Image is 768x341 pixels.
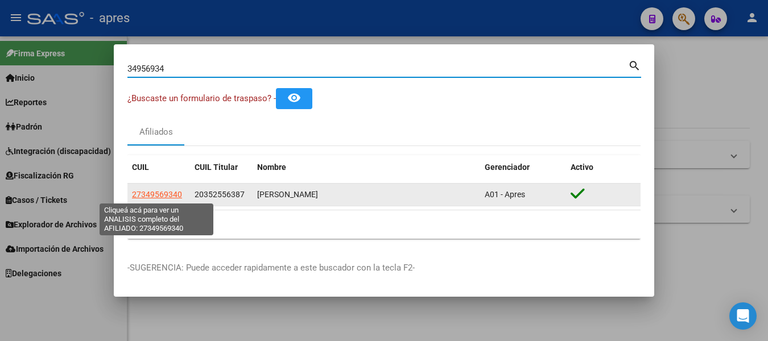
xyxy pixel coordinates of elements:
span: CUIL Titular [195,163,238,172]
p: -SUGERENCIA: Puede acceder rapidamente a este buscador con la tecla F2- [127,261,641,275]
div: 1 total [127,210,641,239]
span: ¿Buscaste un formulario de traspaso? - [127,93,276,103]
span: Activo [571,163,593,172]
span: Nombre [257,163,286,172]
span: 20352556387 [195,190,245,199]
span: A01 - Apres [485,190,525,199]
datatable-header-cell: Nombre [253,155,480,180]
div: Open Intercom Messenger [729,302,757,330]
span: 27349569340 [132,190,182,199]
mat-icon: search [628,58,641,72]
span: Gerenciador [485,163,530,172]
datatable-header-cell: CUIL [127,155,190,180]
span: CUIL [132,163,149,172]
datatable-header-cell: Activo [566,155,641,180]
datatable-header-cell: Gerenciador [480,155,566,180]
div: Afiliados [139,126,173,139]
div: [PERSON_NAME] [257,188,476,201]
datatable-header-cell: CUIL Titular [190,155,253,180]
mat-icon: remove_red_eye [287,91,301,105]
